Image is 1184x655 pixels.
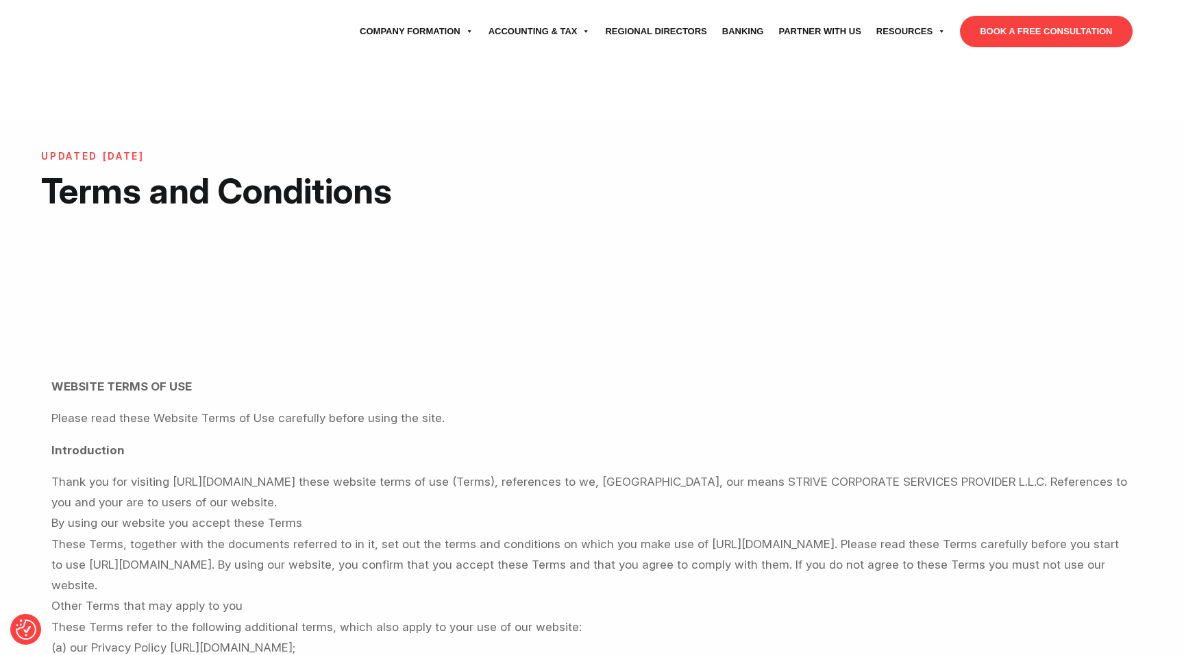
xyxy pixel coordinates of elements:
[16,619,36,640] img: Revisit consent button
[597,12,714,51] a: Regional Directors
[352,12,481,51] a: Company Formation
[51,14,154,49] img: svg+xml;nitro-empty-id=MTU4OjExNQ==-1;base64,PHN2ZyB2aWV3Qm94PSIwIDAgNzU4IDI1MSIgd2lkdGg9Ijc1OCIg...
[869,12,953,51] a: Resources
[51,380,192,393] strong: WEBSITE TERMS OF USE
[51,408,1132,428] p: Please read these Website Terms of Use carefully before using the site.
[960,16,1132,47] a: BOOK A FREE CONSULTATION
[481,12,598,51] a: Accounting & Tax
[771,12,868,51] a: Partner with Us
[41,151,515,162] h6: UPDATED [DATE]
[16,619,36,640] button: Consent Preferences
[715,12,772,51] a: Banking
[51,443,125,457] strong: Introduction
[41,169,515,212] h1: Terms and Conditions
